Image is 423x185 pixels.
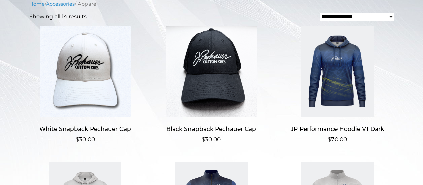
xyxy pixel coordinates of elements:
bdi: 30.00 [202,136,221,143]
a: JP Performance Hoodie V1 Dark $70.00 [281,26,393,144]
h2: JP Performance Hoodie V1 Dark [281,122,393,135]
img: JP Performance Hoodie V1 Dark [281,26,393,117]
a: Home [29,1,45,7]
a: Black Snapback Pechauer Cap $30.00 [155,26,267,144]
a: White Snapback Pechauer Cap $30.00 [29,26,141,144]
p: Showing all 14 results [29,13,87,21]
select: Shop order [320,13,394,21]
bdi: 30.00 [76,136,95,143]
span: $ [328,136,331,143]
img: White Snapback Pechauer Cap [29,26,141,117]
a: Accessories [46,1,75,7]
img: Black Snapback Pechauer Cap [155,26,267,117]
span: $ [76,136,79,143]
nav: Breadcrumb [29,0,394,8]
bdi: 70.00 [328,136,347,143]
h2: White Snapback Pechauer Cap [29,122,141,135]
h2: Black Snapback Pechauer Cap [155,122,267,135]
span: $ [202,136,205,143]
